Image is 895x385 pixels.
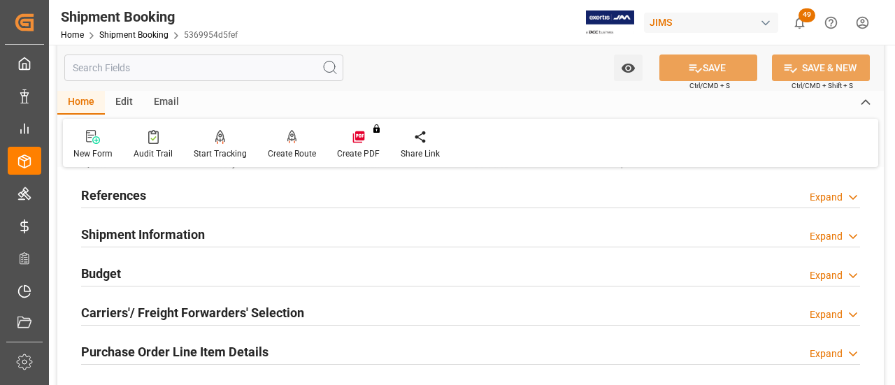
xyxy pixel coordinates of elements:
div: Start Tracking [194,147,247,160]
button: Help Center [815,7,847,38]
button: open menu [614,55,643,81]
h2: Carriers'/ Freight Forwarders' Selection [81,303,304,322]
span: Quote [84,159,106,169]
button: show 49 new notifications [784,7,815,38]
a: Home [61,30,84,40]
span: Ctrl/CMD + Shift + S [792,80,853,91]
div: Expand [810,190,843,205]
div: Expand [810,268,843,283]
span: Ready [213,159,236,169]
div: Home [57,91,105,115]
button: SAVE & NEW [772,55,870,81]
input: Search Fields [64,55,343,81]
span: 49 [799,8,815,22]
button: SAVE [659,55,757,81]
a: Shipment Booking [99,30,169,40]
div: New Form [73,147,113,160]
div: Audit Trail [134,147,173,160]
div: Shipment Booking [61,6,238,27]
h2: Shipment Information [81,225,205,244]
img: Exertis%20JAM%20-%20Email%20Logo.jpg_1722504956.jpg [586,10,634,35]
div: Share Link [401,147,440,160]
h2: References [81,186,146,205]
span: Completed [603,159,644,169]
h2: Budget [81,264,121,283]
button: JIMS [644,9,784,36]
div: Expand [810,307,843,322]
div: Create Route [268,147,316,160]
h2: Purchase Order Line Item Details [81,342,268,361]
div: Email [143,91,189,115]
div: Expand [810,229,843,244]
div: Expand [810,347,843,361]
span: Ctrl/CMD + S [689,80,730,91]
div: JIMS [644,13,778,33]
div: Edit [105,91,143,115]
